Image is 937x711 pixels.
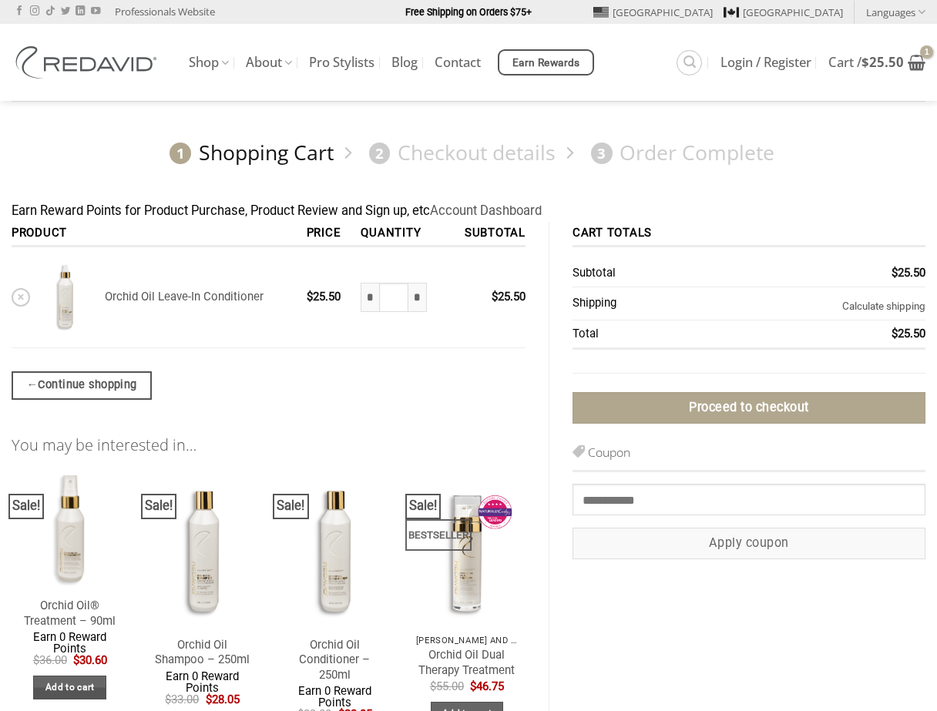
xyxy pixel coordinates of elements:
span: $ [33,653,39,667]
a: Earn Rewards [498,49,594,75]
bdi: 28.05 [206,693,240,706]
bdi: 36.00 [33,653,67,667]
span: Earn Rewards [512,55,580,72]
a: Orchid Oil Leave-In Conditioner [105,290,264,304]
h3: Coupon [573,443,925,472]
bdi: 25.50 [892,266,925,280]
a: Orchid Oil Conditioner – 250ml [284,638,385,682]
a: Remove Orchid Oil Leave-In Conditioner from cart [12,288,30,307]
img: REDAVID Orchid Oil Conditioner [276,471,393,627]
bdi: 25.50 [307,290,341,304]
strong: Free Shipping on Orders $75+ [405,6,532,18]
a: Login / Register [720,49,811,76]
a: Search [677,50,702,75]
input: Reduce quantity of Orchid Oil Leave-In Conditioner [361,283,379,312]
p: [PERSON_NAME] and Shine [416,636,518,646]
span: Cart / [828,56,904,69]
img: REDAVID Orchid Oil Leave-In Conditioner [35,259,93,336]
th: Subtotal [447,222,526,248]
span: 2 [369,143,391,164]
th: Cart totals [573,222,925,248]
bdi: 25.50 [492,290,526,304]
a: Blog [391,49,418,76]
button: Apply coupon [573,528,925,559]
span: $ [892,266,898,280]
input: Product quantity [379,283,408,312]
span: ← [26,376,38,394]
a: Continue shopping [12,371,152,399]
span: $ [861,53,869,71]
nav: Checkout steps [12,128,925,178]
a: Languages [866,1,925,23]
a: Follow on Facebook [15,6,24,17]
a: 1Shopping Cart [163,139,334,166]
th: Total [573,320,699,349]
span: $ [892,327,898,340]
a: Add to cart: “Orchid Oil® Treatment - 90ml” [33,676,106,699]
span: $ [430,679,436,693]
th: Product [12,222,301,248]
th: Price [301,222,355,248]
span: $ [307,290,313,304]
a: Orchid Oil Dual Therapy Treatment [416,648,518,678]
span: Earn 0 Reward Points [166,669,239,695]
a: View cart [828,45,925,79]
bdi: 46.75 [470,679,504,693]
a: Follow on TikTok [45,6,55,17]
a: Proceed to checkout [573,392,925,424]
a: [GEOGRAPHIC_DATA] [593,1,713,24]
bdi: 30.60 [73,653,107,667]
img: REDAVID Orchid Oil Dual Therapy ~ Award Winning Curl Care [408,471,526,627]
a: Orchid Oil Shampoo – 250ml [152,638,254,668]
img: Orchid Oil® Treatment - 90ml [12,471,129,588]
a: Follow on LinkedIn [76,6,85,17]
th: Subtotal [573,260,699,287]
span: 1 [170,143,191,164]
a: Follow on Instagram [30,6,39,17]
input: Increase quantity of Orchid Oil Leave-In Conditioner [408,283,427,312]
span: $ [470,679,476,693]
a: Follow on Twitter [61,6,70,17]
span: Earn 0 Reward Points [33,630,106,656]
th: Quantity [355,222,447,248]
a: 2Checkout details [361,139,556,166]
bdi: 25.50 [892,327,925,340]
a: Account Dashboard [430,203,542,218]
a: Follow on YouTube [91,6,100,17]
img: REDAVID Orchid Oil Shampoo [144,471,261,627]
bdi: 55.00 [430,679,464,693]
div: Earn Reward Points for Product Purchase, Product Review and Sign up, etc [12,201,925,222]
a: [GEOGRAPHIC_DATA] [724,1,843,24]
span: Login / Register [720,56,811,69]
a: Calculate shipping [842,300,925,312]
a: Orchid Oil® Treatment – 90ml [19,599,121,629]
a: Shop [189,48,229,78]
span: $ [165,693,171,706]
a: Contact [435,49,481,76]
h2: You may be interested in… [12,435,526,455]
span: $ [492,290,498,304]
span: $ [206,693,212,706]
th: Shipping [573,287,699,320]
span: $ [73,653,79,667]
a: About [246,48,292,78]
span: Earn 0 Reward Points [298,684,371,709]
bdi: 33.00 [165,693,199,706]
img: REDAVID Salon Products | United States [12,46,166,79]
a: Pro Stylists [309,49,374,76]
bdi: 25.50 [861,53,904,71]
